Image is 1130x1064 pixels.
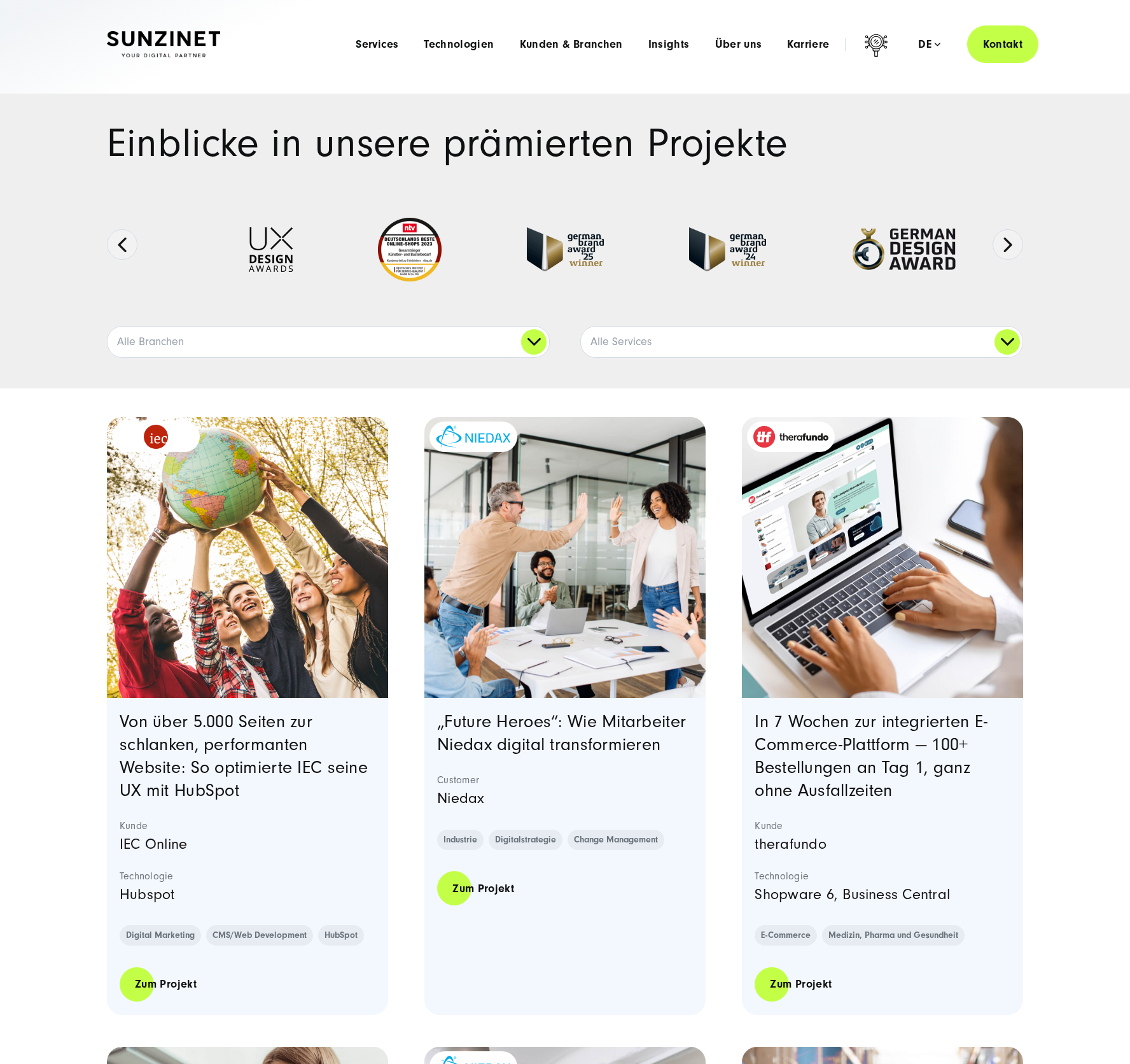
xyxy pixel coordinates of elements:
[107,124,1023,163] h1: Einblicke in unsere prämierten Projekte
[206,925,313,946] a: CMS/Web Development
[120,819,375,832] strong: Kunde
[437,774,693,786] strong: Customer
[755,883,1010,907] p: Shopware 6, Business Central
[967,25,1038,63] a: Kontakt
[755,832,1010,856] p: therafundo
[489,830,562,850] a: Digitalstrategie
[755,712,987,800] a: In 7 Wochen zur integrierten E-Commerce-Plattform — 100+ Bestellungen an Tag 1, ganz ohne Ausfall...
[107,417,388,1015] article: Blog post summary: Use Case: Von über 5.000 Seiten zur schlanken, performanten Website
[742,417,1023,1015] article: Blog post summary: In 7 Wochen zur integrierten E-Commerce-Plattform | therafundo Referenz
[437,712,686,755] a: „Future Heroes“: Wie Mitarbeiter Niedax digital transformieren
[120,883,375,907] p: Hubspot
[424,417,706,699] a: Featured image: eine Gruppe von Kollegen in einer modernen Büroumgebung, die einen Erfolg feiern....
[755,870,1010,883] strong: Technologie
[742,417,1023,699] a: Featured image: - Read full post: In 7 Wochen zur integrierten E-Commerce-Plattform | therafundo ...
[568,830,664,850] a: Change Management
[356,38,398,51] a: Services
[107,31,220,58] img: SUNZINET Full Service Digital Agentur
[755,966,847,1002] a: Zum Projekt
[318,925,364,946] a: HubSpot
[120,870,375,883] strong: Technologie
[527,227,604,271] img: German Brand Award winner 2025 - Full Service Digital Agentur SUNZINET
[437,870,529,907] a: Zum Projekt
[715,38,762,51] a: Über uns
[249,227,293,272] img: UX-Design-Awards - fullservice digital agentur SUNZINET
[120,712,368,800] a: Von über 5.000 Seiten zur schlanken, performanten Website: So optimierte IEC seine UX mit HubSpot
[755,925,817,946] a: E-Commerce
[520,38,623,51] a: Kunden & Branchen
[107,417,388,699] img: eine Gruppe von fünf verschiedenen jungen Menschen, die im Freien stehen und gemeinsam eine Weltk...
[378,218,442,281] img: Deutschlands beste Online Shops 2023 - boesner - Kunde - SUNZINET
[424,417,706,1015] article: Blog post summary: Mitarbeitende als digitale Pioniere: „Future Heroes“-Kampagne stärkt Innovatio...
[787,38,829,51] a: Karriere
[755,819,1010,832] strong: Kunde
[851,227,956,271] img: German-Design-Award - fullservice digital agentur SUNZINET
[436,425,511,448] img: niedax-logo
[424,38,494,51] a: Technologien
[918,38,940,51] div: de
[822,925,965,946] a: Medizin, Pharma und Gesundheit
[107,417,388,699] a: Featured image: eine Gruppe von fünf verschiedenen jungen Menschen, die im Freien stehen und geme...
[107,229,137,260] button: Previous
[108,327,549,357] a: Alle Branchen
[120,832,375,856] p: IEC Online
[437,786,693,811] p: Niedax
[753,426,828,448] img: therafundo_10-2024_logo_2c
[120,925,201,946] a: Digital Marketing
[120,966,212,1002] a: Zum Projekt
[648,38,690,51] a: Insights
[581,327,1022,357] a: Alle Services
[437,830,484,850] a: Industrie
[993,229,1023,260] button: Next
[424,417,706,699] img: eine Gruppe von Kollegen in einer modernen Büroumgebung, die einen Erfolg feiern. Ein Mann gibt e...
[144,425,168,449] img: logo_IEC
[689,227,766,271] img: German-Brand-Award - fullservice digital agentur SUNZINET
